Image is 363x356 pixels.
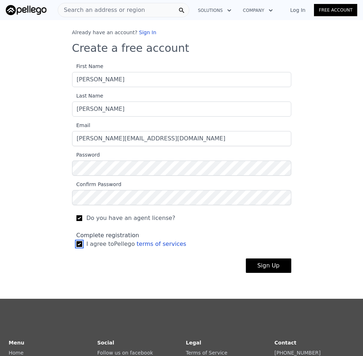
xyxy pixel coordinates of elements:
span: I agree to Pellego [87,240,186,248]
a: Terms of Service [186,350,227,356]
h3: Create a free account [72,42,291,55]
button: Solutions [192,4,237,17]
input: Do you have an agent license? [76,215,82,221]
a: Free Account [314,4,357,16]
input: Email [72,131,291,146]
span: Last Name [72,93,103,99]
a: Home [9,350,23,356]
input: First Name [72,72,291,87]
span: First Name [72,63,103,69]
a: [PHONE_NUMBER] [274,350,320,356]
input: Last Name [72,102,291,117]
input: Confirm Password [72,190,291,205]
button: Company [237,4,279,17]
span: Confirm Password [72,181,121,187]
a: Sign In [139,30,156,35]
strong: Legal [186,340,202,346]
input: Password [72,161,291,176]
input: I agree toPellego terms of services [76,241,82,247]
strong: Menu [9,340,24,346]
span: Complete registration [76,232,140,239]
strong: Contact [274,340,296,346]
a: terms of services [137,240,186,247]
button: Sign Up [246,258,291,273]
span: Email [72,122,90,128]
span: Search an address or region [58,6,145,14]
img: Pellego [6,5,47,15]
span: Do you have an agent license? [87,214,176,222]
strong: Social [97,340,114,346]
a: Log In [282,6,314,14]
span: Password [72,152,100,158]
div: Already have an account? [72,29,291,36]
a: Follow us on facebook [97,350,153,356]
